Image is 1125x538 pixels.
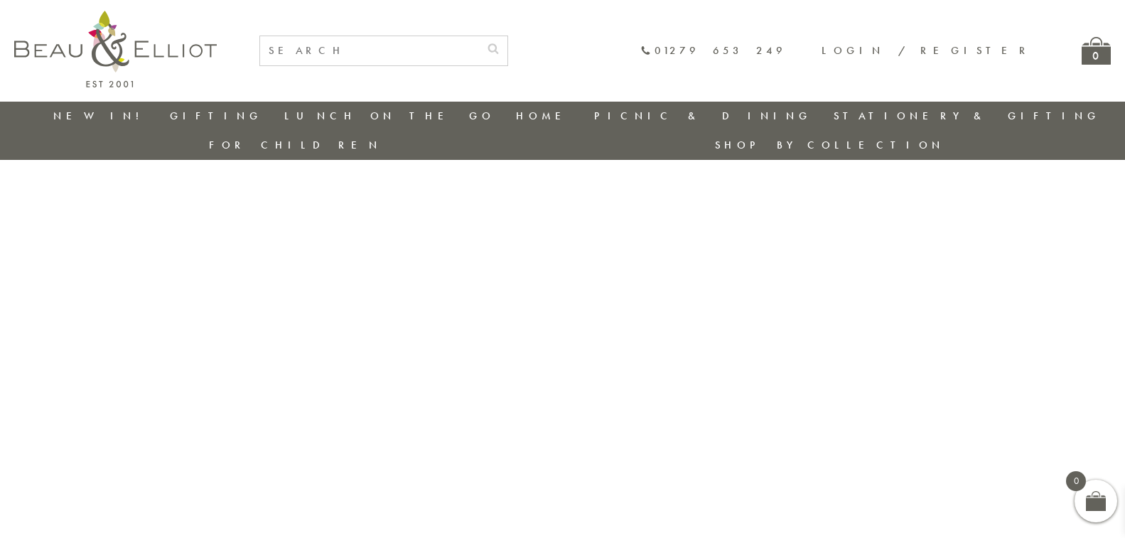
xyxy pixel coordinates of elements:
a: Stationery & Gifting [834,109,1100,123]
input: SEARCH [260,36,479,65]
img: logo [14,11,217,87]
span: 0 [1066,471,1086,491]
a: Lunch On The Go [284,109,495,123]
a: Login / Register [822,43,1032,58]
a: 01279 653 249 [640,45,786,57]
a: Picnic & Dining [594,109,812,123]
a: Shop by collection [715,138,944,152]
a: Home [516,109,573,123]
a: For Children [209,138,382,152]
a: New in! [53,109,149,123]
a: Gifting [170,109,262,123]
a: 0 [1082,37,1111,65]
